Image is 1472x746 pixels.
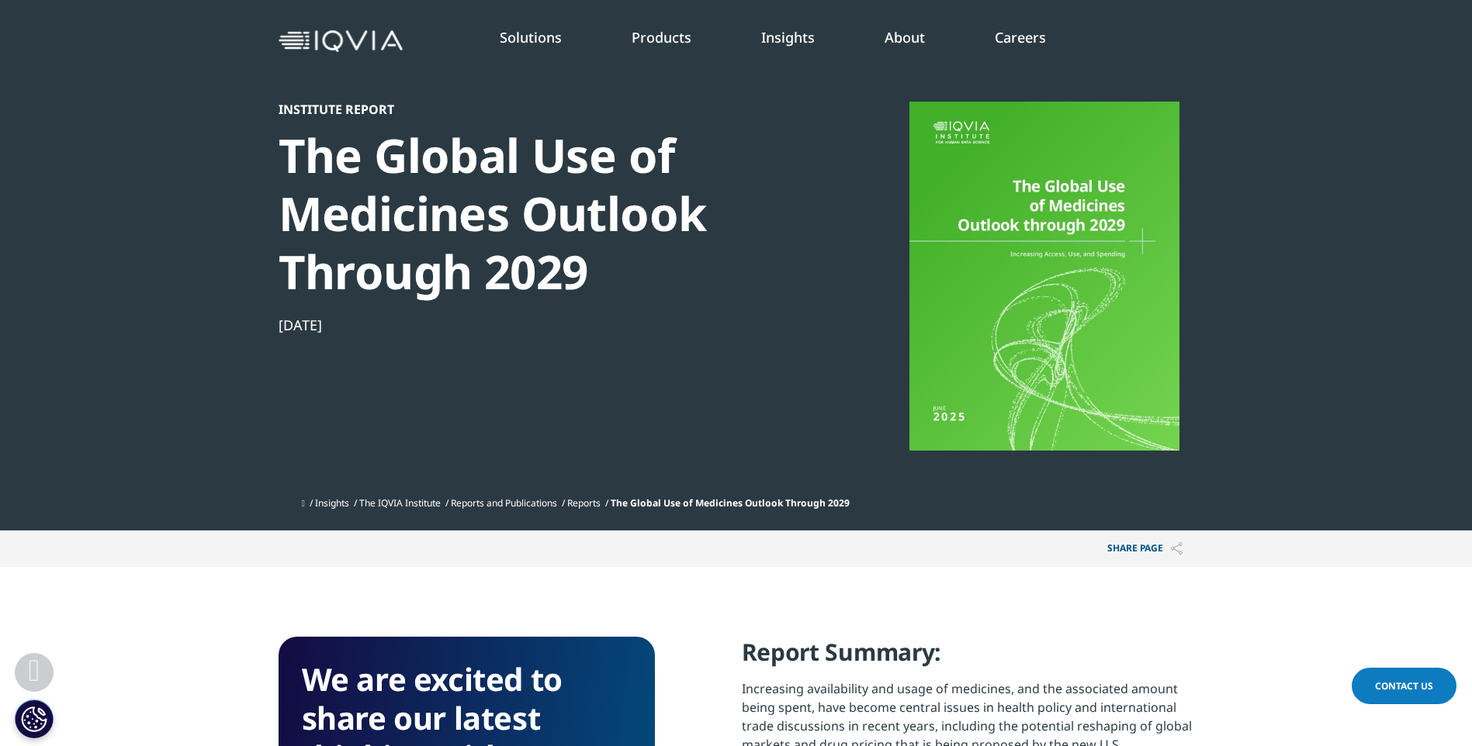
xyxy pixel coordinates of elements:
[742,637,1194,679] h4: Report Summary:
[500,28,562,47] a: Solutions
[567,496,601,509] a: Reports
[632,28,691,47] a: Products
[279,30,403,53] img: IQVIA Healthcare Information Technology and Pharma Clinical Research Company
[409,5,1194,78] nav: Primary
[279,316,811,334] div: [DATE]
[315,496,349,509] a: Insights
[451,496,557,509] a: Reports and Publications
[279,126,811,301] div: The Global Use of Medicines Outlook Through 2029
[611,496,850,509] span: The Global Use of Medicines Outlook Through 2029
[359,496,441,509] a: The IQVIA Institute
[1096,530,1194,567] p: Share PAGE
[1375,679,1433,692] span: Contact Us
[1096,530,1194,567] button: Share PAGEShare PAGE
[995,28,1046,47] a: Careers
[761,28,815,47] a: Insights
[1352,668,1456,704] a: Contact Us
[279,102,811,117] div: Institute Report
[1171,542,1183,555] img: Share PAGE
[15,699,54,738] button: Настройки файлов cookie
[885,28,925,47] a: About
